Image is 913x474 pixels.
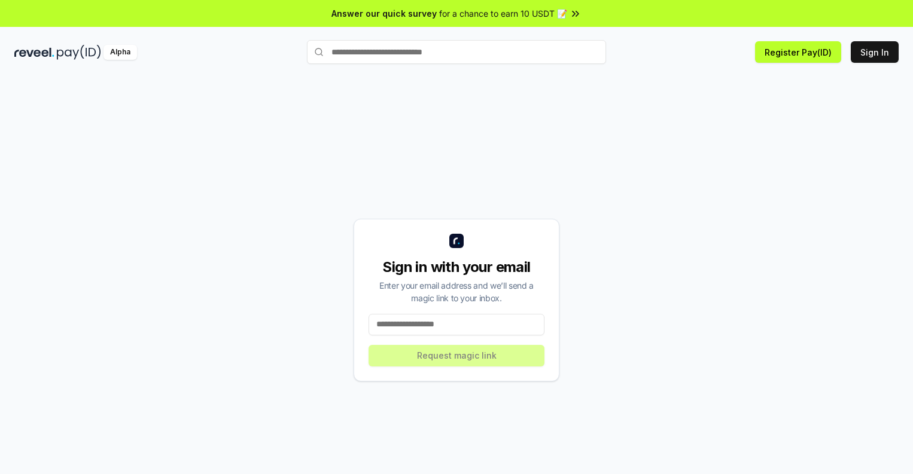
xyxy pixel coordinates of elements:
span: for a chance to earn 10 USDT 📝 [439,7,567,20]
span: Answer our quick survey [331,7,437,20]
div: Sign in with your email [369,258,544,277]
button: Register Pay(ID) [755,41,841,63]
div: Alpha [104,45,137,60]
img: reveel_dark [14,45,54,60]
div: Enter your email address and we’ll send a magic link to your inbox. [369,279,544,304]
img: logo_small [449,234,464,248]
button: Sign In [851,41,899,63]
img: pay_id [57,45,101,60]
